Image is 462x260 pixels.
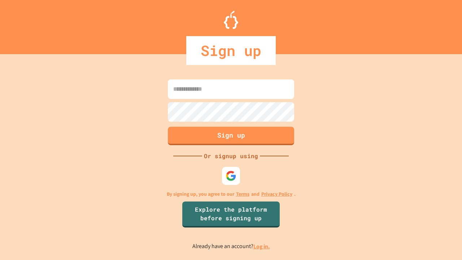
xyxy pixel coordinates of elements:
[168,127,294,145] button: Sign up
[261,190,292,198] a: Privacy Policy
[167,190,296,198] p: By signing up, you agree to our and .
[202,152,260,160] div: Or signup using
[186,36,276,65] div: Sign up
[182,201,280,227] a: Explore the platform before signing up
[224,11,238,29] img: Logo.svg
[253,243,270,250] a: Log in.
[192,242,270,251] p: Already have an account?
[236,190,249,198] a: Terms
[226,170,236,181] img: google-icon.svg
